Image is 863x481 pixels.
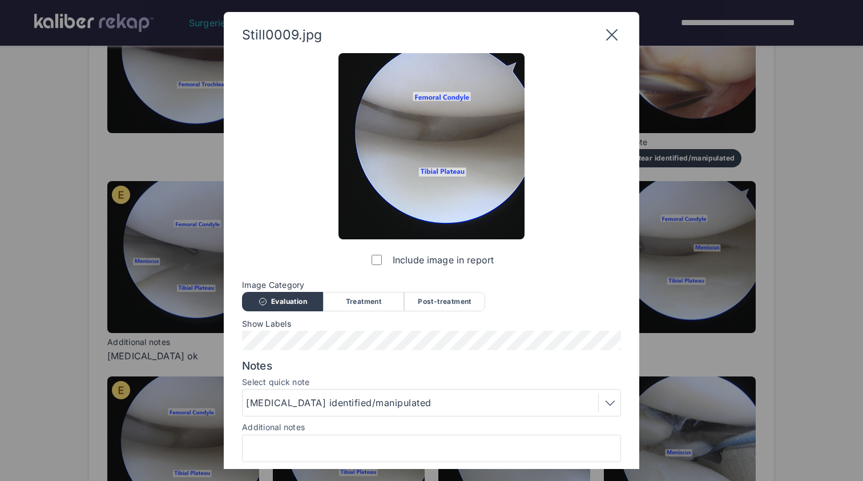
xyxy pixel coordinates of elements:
label: Select quick note [242,378,621,387]
div: Evaluation [242,292,323,311]
div: Post-treatment [404,292,485,311]
label: Include image in report [369,248,494,271]
input: Include image in report [372,255,382,265]
label: Additional notes [242,422,305,432]
span: Still0009.jpg [242,27,322,43]
img: Still0009.jpg [338,53,525,239]
div: [MEDICAL_DATA] identified/manipulated [246,396,435,410]
span: Image Category [242,280,621,290]
span: Notes [242,359,621,373]
div: Treatment [323,292,404,311]
span: Show Labels [242,319,621,328]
